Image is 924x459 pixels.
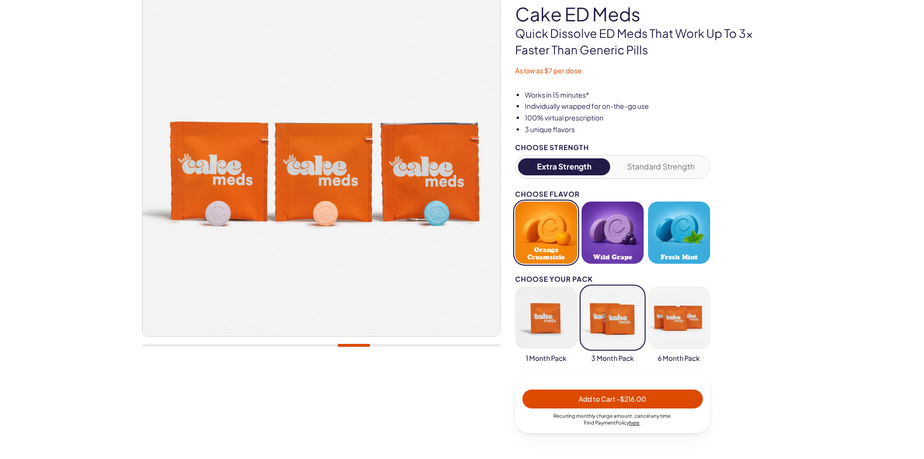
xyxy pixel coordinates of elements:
span: 3 Month Pack [591,354,634,363]
span: Fresh Mint [661,254,697,261]
span: - $216.00 [616,394,646,403]
h1: Cake ED Meds [515,4,782,24]
span: 6 Month Pack [658,354,700,363]
span: 1 Month Pack [526,354,567,363]
div: Choose your pack [515,275,710,283]
div: Choose Strength [515,144,710,151]
button: Extra Strength [518,158,611,175]
div: Recurring monthly charge amount , cancel any time. Policy . [522,412,703,426]
button: Add to Cart -$216.00 [522,390,703,408]
p: As low as $7 per dose [515,66,782,76]
span: Find Payment [584,420,616,425]
a: here [629,420,639,425]
li: Works in 15 minutes* [525,90,782,100]
button: Standard Strength [615,158,707,175]
span: Add to Cart [579,394,646,403]
li: 100% virtual prescription [525,113,782,123]
li: 3 unique flavors [525,125,782,135]
p: Quick dissolve ED Meds that work up to 3x faster than generic pills [515,25,782,58]
span: Wild Grape [593,254,632,261]
li: Individually wrapped for on-the-go use [525,102,782,111]
span: Orange Creamsicle [518,246,574,261]
div: Choose Flavor [515,190,710,198]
